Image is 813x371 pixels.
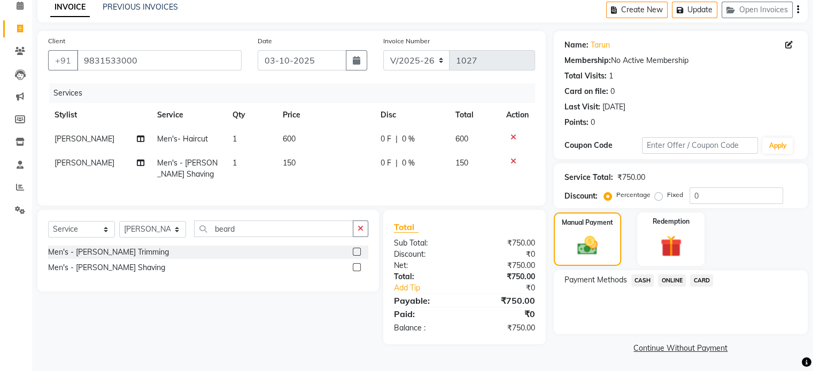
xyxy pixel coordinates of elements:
[48,36,65,46] label: Client
[151,103,226,127] th: Service
[157,158,218,179] span: Men's - [PERSON_NAME] Shaving
[602,101,625,113] div: [DATE]
[690,274,713,287] span: CARD
[77,50,242,70] input: Search by Name/Mobile/Email/Code
[48,247,169,258] div: Men's - [PERSON_NAME] Trimming
[381,133,391,145] span: 0 F
[233,158,237,168] span: 1
[564,55,797,66] div: No Active Membership
[386,282,477,294] a: Add Tip
[464,322,543,334] div: ₹750.00
[233,134,237,144] span: 1
[394,222,419,233] span: Total
[55,158,114,168] span: [PERSON_NAME]
[617,172,645,183] div: ₹750.00
[658,274,686,287] span: ONLINE
[386,238,464,249] div: Sub Total:
[564,274,627,286] span: Payment Methods
[562,218,613,227] label: Manual Payment
[386,322,464,334] div: Balance :
[500,103,535,127] th: Action
[653,217,690,226] label: Redemption
[48,50,78,70] button: +91
[386,307,464,320] div: Paid:
[477,282,543,294] div: ₹0
[374,103,449,127] th: Disc
[464,249,543,260] div: ₹0
[762,138,793,154] button: Apply
[103,2,178,12] a: PREVIOUS INVOICES
[258,36,272,46] label: Date
[591,40,610,51] a: Tarun
[48,262,165,273] div: Men's - [PERSON_NAME] Shaving
[564,70,607,82] div: Total Visits:
[283,158,296,168] span: 150
[386,260,464,271] div: Net:
[564,55,611,66] div: Membership:
[396,157,398,169] span: |
[464,307,543,320] div: ₹0
[667,190,683,200] label: Fixed
[49,83,543,103] div: Services
[672,2,717,18] button: Update
[283,134,296,144] span: 600
[157,134,208,144] span: Men's- Haircut
[383,36,430,46] label: Invoice Number
[564,86,608,97] div: Card on file:
[386,249,464,260] div: Discount:
[386,271,464,282] div: Total:
[464,260,543,271] div: ₹750.00
[402,133,415,145] span: 0 %
[381,157,391,169] span: 0 F
[276,103,374,127] th: Price
[606,2,668,18] button: Create New
[396,133,398,145] span: |
[654,233,688,259] img: _gift.svg
[631,274,654,287] span: CASH
[642,137,758,154] input: Enter Offer / Coupon Code
[610,86,615,97] div: 0
[564,101,600,113] div: Last Visit:
[464,271,543,282] div: ₹750.00
[194,220,353,237] input: Search or Scan
[564,172,613,183] div: Service Total:
[571,234,604,257] img: _cash.svg
[609,70,613,82] div: 1
[591,117,595,128] div: 0
[556,343,806,354] a: Continue Without Payment
[48,103,151,127] th: Stylist
[449,103,500,127] th: Total
[455,158,468,168] span: 150
[402,157,415,169] span: 0 %
[564,140,642,151] div: Coupon Code
[455,134,468,144] span: 600
[226,103,276,127] th: Qty
[564,191,598,202] div: Discount:
[616,190,651,200] label: Percentage
[464,238,543,249] div: ₹750.00
[564,40,589,51] div: Name:
[386,294,464,307] div: Payable:
[464,294,543,307] div: ₹750.00
[55,134,114,144] span: [PERSON_NAME]
[722,2,793,18] button: Open Invoices
[564,117,589,128] div: Points:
